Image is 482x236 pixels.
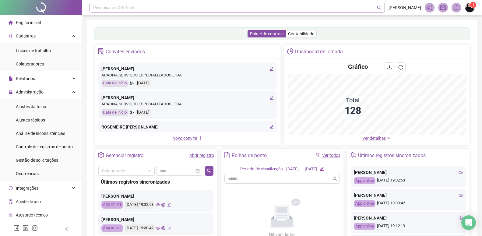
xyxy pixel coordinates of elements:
[16,158,58,163] span: Gestão de solicitações
[459,170,463,174] span: eye
[16,20,41,25] span: Página inicial
[125,201,154,209] div: [DATE] 19:32:53
[224,152,230,158] span: file-text
[198,136,203,140] span: plus
[101,130,274,137] div: ARAUNA SERVIÇOS ESPECIALIZADOS LTDA
[172,136,203,141] span: Novo convite
[232,150,267,161] div: Folhas de ponto
[354,177,375,184] div: App online
[389,4,421,11] span: [PERSON_NAME]
[207,168,212,173] span: search
[167,226,171,230] span: edit
[16,213,48,217] span: Atestado técnico
[101,65,274,72] div: [PERSON_NAME]
[101,124,274,130] div: ROSEMEIRE [PERSON_NAME]
[295,47,343,57] div: Dashboard de jornada
[362,136,386,141] span: Ver detalhes
[101,101,274,107] div: ARAUNA SERVIÇOS ESPECIALIZADOS LTDA
[101,224,123,232] div: App online
[130,80,134,87] span: send
[9,213,13,217] span: solution
[98,48,104,55] span: solution
[161,226,165,230] span: global
[16,144,73,149] span: Controle de registros de ponto
[161,203,165,207] span: global
[240,166,284,172] div: Período de visualização:
[362,136,391,141] a: Ver detalhes down
[250,31,283,36] span: Painel de controle
[387,136,391,140] span: down
[332,176,337,181] span: search
[322,153,340,158] a: Ver todos
[106,47,145,57] div: Convites enviados
[459,193,463,197] span: eye
[106,150,143,161] div: Gerenciar registro
[465,3,474,12] img: 73420
[65,227,69,231] span: left
[354,169,463,176] div: [PERSON_NAME]
[459,216,463,220] span: eye
[101,109,128,116] div: Data de início
[427,5,432,10] span: notification
[16,186,38,191] span: Integrações
[16,104,46,109] span: Ajustes da folha
[16,118,45,122] span: Ajustes rápidos
[16,33,36,38] span: Cadastros
[101,193,210,199] div: [PERSON_NAME]
[470,2,476,8] sup: Atualize o seu contato no menu Meus Dados
[287,48,294,55] span: pie-chart
[13,225,19,231] span: facebook
[354,215,463,221] div: [PERSON_NAME]
[348,62,368,71] h4: Gráfico
[16,90,44,94] span: Administração
[461,215,476,230] div: Open Intercom Messenger
[130,109,134,116] span: send
[305,166,317,172] div: [DATE]
[288,31,314,36] span: Contabilidade
[125,224,154,232] div: [DATE] 19:30:42
[269,125,274,129] span: edit
[101,216,210,223] div: [PERSON_NAME]
[354,192,463,199] div: [PERSON_NAME]
[9,20,13,25] span: home
[9,34,13,38] span: user-add
[16,171,39,176] span: Ocorrências
[354,200,375,207] div: App online
[23,225,29,231] span: linkedin
[358,150,426,161] div: Últimos registros sincronizados
[286,166,299,172] div: [DATE]
[269,96,274,100] span: edit
[16,131,65,136] span: Análise de inconsistências
[398,65,403,70] span: reload
[377,5,382,10] span: search
[354,223,463,230] div: [DATE] 19:12:19
[32,225,38,231] span: instagram
[472,3,474,7] span: 1
[101,94,274,101] div: [PERSON_NAME]
[354,223,375,230] div: App online
[9,76,13,81] span: file
[16,76,35,81] span: Relatórios
[16,199,41,204] span: Aceite de uso
[387,65,392,70] span: download
[315,153,320,157] span: filter
[135,109,151,116] div: [DATE]
[101,178,211,186] div: Últimos registros sincronizados
[101,72,274,79] div: ARAUNA SERVIÇOS ESPECIALIZADOS LTDA
[189,153,214,158] a: Abrir registro
[98,152,104,158] span: setting
[16,48,51,53] span: Locais de trabalho
[156,203,160,207] span: eye
[269,67,274,71] span: edit
[440,5,446,10] span: mail
[16,62,44,66] span: Colaboradores
[9,186,13,190] span: sync
[101,201,123,209] div: App online
[454,5,459,10] span: bell
[354,200,463,207] div: [DATE] 19:30:42
[9,199,13,204] span: audit
[9,90,13,94] span: lock
[167,203,171,207] span: edit
[301,166,302,172] div: -
[350,152,357,158] span: team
